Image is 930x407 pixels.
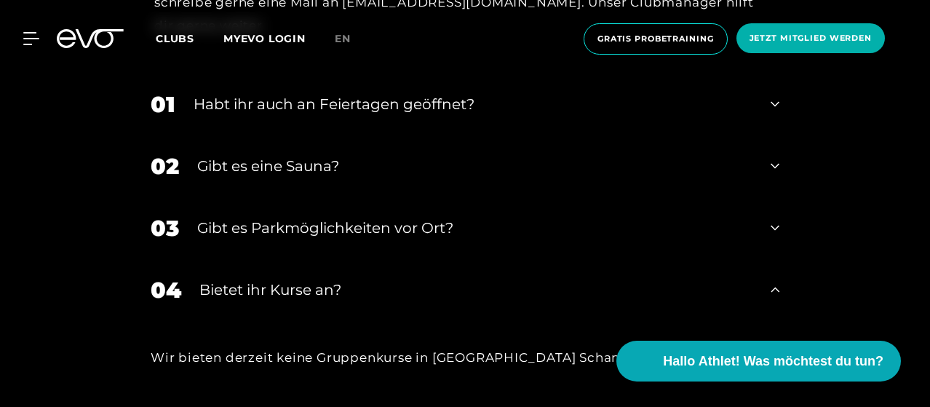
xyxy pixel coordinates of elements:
[616,341,901,382] button: Hallo Athlet! Was möchtest du tun?
[156,31,223,45] a: Clubs
[597,33,714,45] span: Gratis Probetraining
[335,32,351,45] span: en
[151,346,779,369] div: Wir bieten derzeit keine Gruppenkurse in [GEOGRAPHIC_DATA] Schanze an.
[335,31,368,47] a: en
[732,23,889,55] a: Jetzt Mitglied werden
[151,150,179,183] div: 02
[197,217,752,239] div: Gibt es Parkmöglichkeiten vor Ort?
[223,32,306,45] a: MYEVO LOGIN
[750,32,872,44] span: Jetzt Mitglied werden
[579,23,732,55] a: Gratis Probetraining
[197,155,752,177] div: Gibt es eine Sauna?
[151,274,181,307] div: 04
[663,352,883,371] span: Hallo Athlet! Was möchtest du tun?
[194,93,752,115] div: Habt ihr auch an Feiertagen geöffnet?
[151,88,175,121] div: 01
[151,212,179,245] div: 03
[199,279,752,301] div: Bietet ihr Kurse an?
[156,32,194,45] span: Clubs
